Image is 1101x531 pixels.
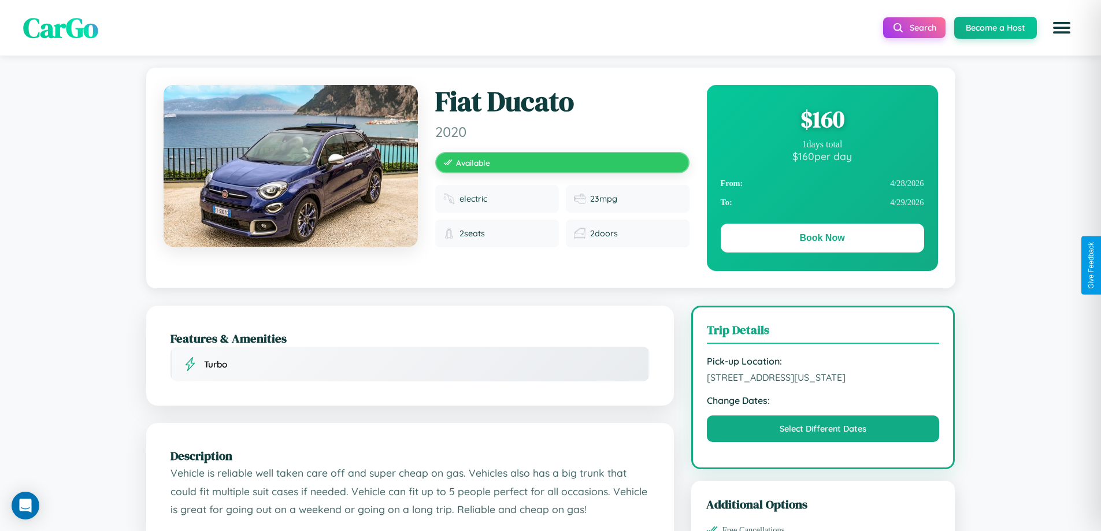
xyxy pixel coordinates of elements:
img: Fuel efficiency [574,193,585,205]
button: Become a Host [954,17,1037,39]
span: Available [456,158,490,168]
h2: Description [170,447,650,464]
button: Search [883,17,946,38]
h3: Additional Options [706,496,940,513]
span: CarGo [23,9,98,47]
h3: Trip Details [707,321,940,344]
span: 2020 [435,123,689,140]
h2: Features & Amenities [170,330,650,347]
strong: Pick-up Location: [707,355,940,367]
h1: Fiat Ducato [435,85,689,118]
div: Give Feedback [1087,242,1095,289]
span: Search [910,23,936,33]
span: Turbo [204,359,227,370]
div: 1 days total [721,139,924,150]
img: Doors [574,228,585,239]
button: Open menu [1046,12,1078,44]
span: 2 seats [459,228,485,239]
div: 4 / 29 / 2026 [721,193,924,212]
p: Vehicle is reliable well taken care off and super cheap on gas. Vehicles also has a big trunk tha... [170,464,650,519]
img: Seats [443,228,455,239]
img: Fiat Ducato 2020 [164,85,418,247]
strong: From: [721,179,743,188]
div: $ 160 [721,103,924,135]
button: Select Different Dates [707,415,940,442]
span: [STREET_ADDRESS][US_STATE] [707,372,940,383]
span: electric [459,194,487,204]
div: Open Intercom Messenger [12,492,39,519]
strong: Change Dates: [707,395,940,406]
button: Book Now [721,224,924,252]
strong: To: [721,198,732,207]
img: Fuel type [443,193,455,205]
span: 2 doors [590,228,618,239]
div: 4 / 28 / 2026 [721,174,924,193]
div: $ 160 per day [721,150,924,162]
span: 23 mpg [590,194,617,204]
